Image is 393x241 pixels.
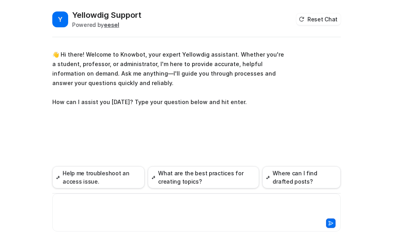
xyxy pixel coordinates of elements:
span: Y [52,11,68,27]
b: eesel [104,21,119,28]
button: Reset Chat [296,13,341,25]
p: 👋 Hi there! Welcome to Knowbot, your expert Yellowdig assistant. Whether you're a student, profes... [52,50,284,107]
button: What are the best practices for creating topics? [148,166,259,188]
button: Where can I find drafted posts? [262,166,341,188]
button: Help me troubleshoot an access issue. [52,166,145,188]
h2: Yellowdig Support [72,9,141,21]
div: Powered by [72,21,141,29]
